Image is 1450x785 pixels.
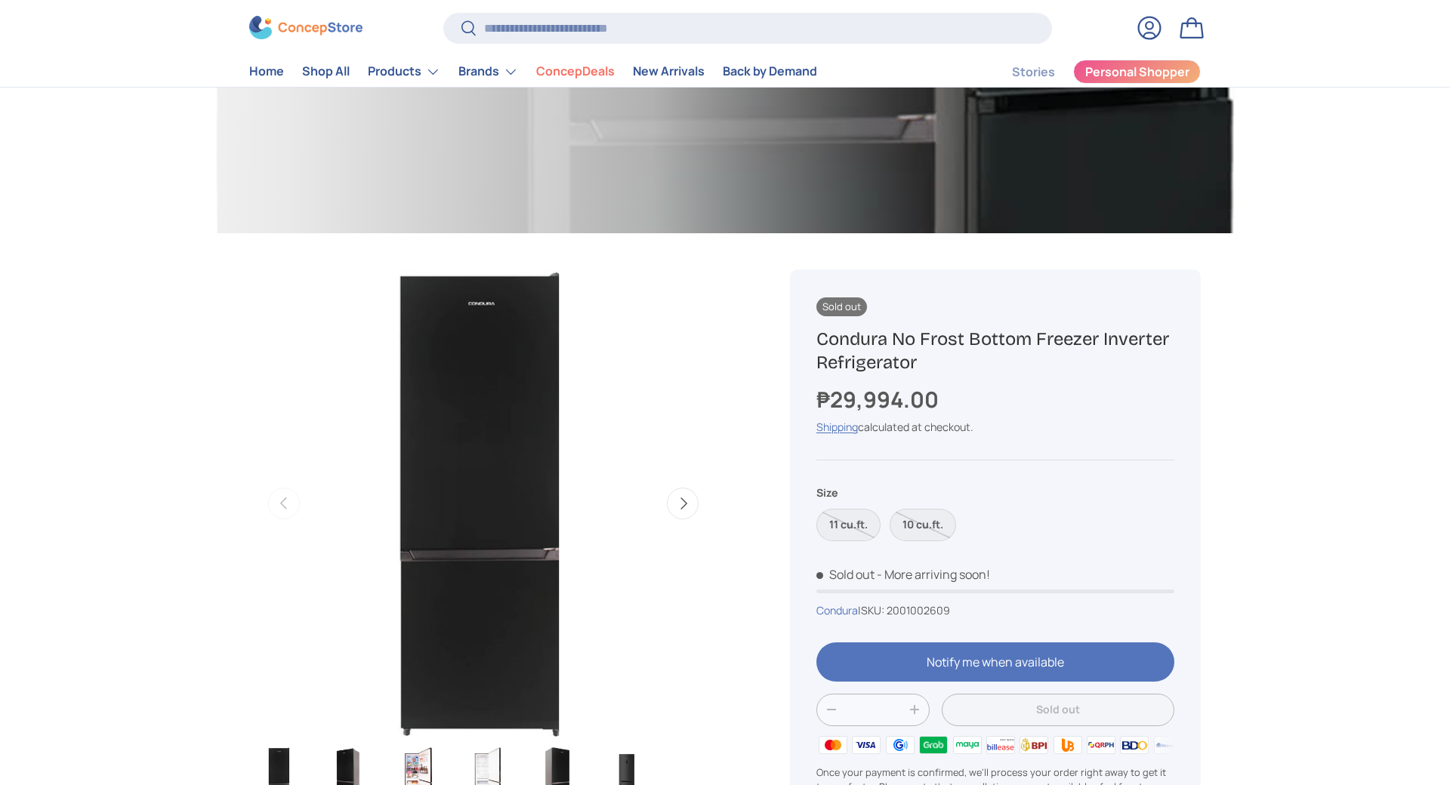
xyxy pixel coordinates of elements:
img: grabpay [917,734,950,756]
img: ubp [1050,734,1084,756]
a: ConcepDeals [536,57,615,87]
summary: Products [359,57,449,87]
span: Personal Shopper [1085,66,1189,78]
img: maya [950,734,983,756]
nav: Secondary [976,57,1201,87]
img: visa [850,734,883,756]
label: Sold out [890,509,956,541]
a: Condura [816,603,858,617]
h1: Condura No Frost Bottom Freezer Inverter Refrigerator [816,328,1174,374]
span: Sold out [816,566,875,583]
button: Sold out [942,694,1174,726]
span: 2001002609 [887,603,950,617]
img: metrobank [1152,734,1185,756]
label: Sold out [816,509,881,541]
div: calculated at checkout. [816,419,1174,435]
summary: Brands [449,57,527,87]
strong: ₱29,994.00 [816,384,942,414]
a: Back by Demand [723,57,817,87]
img: bdo [1118,734,1151,756]
span: | [858,603,950,617]
img: master [816,734,850,756]
a: Personal Shopper [1073,60,1201,84]
p: - More arriving soon! [877,566,990,583]
img: gcash [884,734,917,756]
img: billease [984,734,1017,756]
img: ConcepStore [249,17,362,40]
legend: Size [816,485,838,500]
img: qrph [1084,734,1118,756]
a: Stories [1012,57,1055,87]
a: Home [249,57,284,87]
a: Shipping [816,420,858,434]
a: New Arrivals [633,57,705,87]
img: bpi [1017,734,1050,756]
span: Sold out [816,297,867,316]
span: SKU: [861,603,884,617]
nav: Primary [249,57,817,87]
a: Shop All [302,57,350,87]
